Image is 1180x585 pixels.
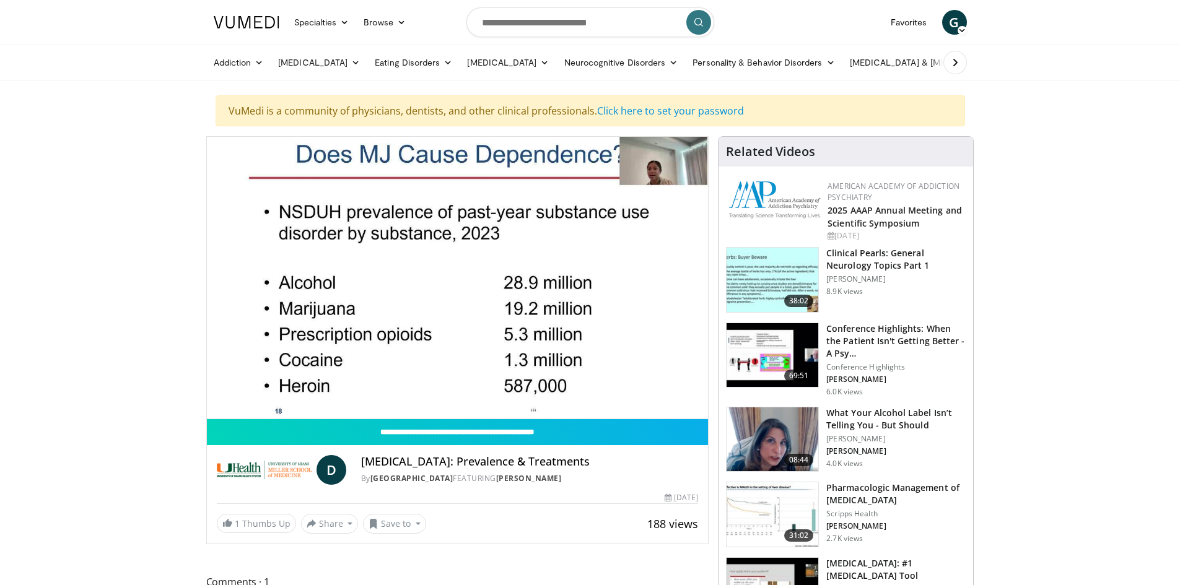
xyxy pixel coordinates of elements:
[784,295,814,307] span: 38:02
[826,362,966,372] p: Conference Highlights
[287,10,357,35] a: Specialties
[826,274,966,284] p: [PERSON_NAME]
[496,473,562,483] a: [PERSON_NAME]
[647,516,698,531] span: 188 views
[557,50,686,75] a: Neurocognitive Disorders
[235,518,240,529] span: 1
[361,473,698,484] div: By FEATURING
[826,459,863,469] p: 4.0K views
[826,323,966,360] h3: Conference Highlights: When the Patient Isn't Getting Better - A Psy…
[317,455,346,485] a: D
[883,10,935,35] a: Favorites
[784,529,814,542] span: 31:02
[216,95,965,126] div: VuMedi is a community of physicians, dentists, and other clinical professionals.
[361,455,698,469] h4: [MEDICAL_DATA]: Prevalence & Treatments
[826,387,863,397] p: 6.0K views
[828,204,962,229] a: 2025 AAAP Annual Meeting and Scientific Symposium
[727,323,818,388] img: 4362ec9e-0993-4580-bfd4-8e18d57e1d49.150x105_q85_crop-smart_upscale.jpg
[828,181,959,202] a: American Academy of Addiction Psychiatry
[826,557,966,582] h3: [MEDICAL_DATA]: #1 [MEDICAL_DATA] Tool
[727,407,818,472] img: 3c46fb29-c319-40f0-ac3f-21a5db39118c.png.150x105_q85_crop-smart_upscale.png
[217,455,312,485] img: University of Miami
[842,50,1020,75] a: [MEDICAL_DATA] & [MEDICAL_DATA]
[726,247,966,313] a: 38:02 Clinical Pearls: General Neurology Topics Part 1 [PERSON_NAME] 8.9K views
[726,407,966,472] a: 08:44 What Your Alcohol Label Isn’t Telling You - But Should [PERSON_NAME] [PERSON_NAME] 4.0K views
[726,144,815,159] h4: Related Videos
[597,104,744,118] a: Click here to set your password
[665,492,698,503] div: [DATE]
[826,287,863,297] p: 8.9K views
[826,375,966,384] p: [PERSON_NAME]
[685,50,842,75] a: Personality & Behavior Disorders
[942,10,967,35] a: G
[217,514,296,533] a: 1 Thumbs Up
[784,370,814,382] span: 69:51
[728,181,821,219] img: f7c290de-70ae-47e0-9ae1-04035161c232.png.150x105_q85_autocrop_double_scale_upscale_version-0.2.png
[301,514,359,534] button: Share
[826,247,966,272] h3: Clinical Pearls: General Neurology Topics Part 1
[363,514,426,534] button: Save to
[726,323,966,397] a: 69:51 Conference Highlights: When the Patient Isn't Getting Better - A Psy… Conference Highlights...
[367,50,460,75] a: Eating Disorders
[214,16,279,28] img: VuMedi Logo
[828,230,963,241] div: [DATE]
[460,50,556,75] a: [MEDICAL_DATA]
[727,248,818,312] img: 91ec4e47-6cc3-4d45-a77d-be3eb23d61cb.150x105_q85_crop-smart_upscale.jpg
[206,50,271,75] a: Addiction
[207,137,709,419] video-js: Video Player
[826,482,966,506] h3: Pharmacologic Management of [MEDICAL_DATA]
[271,50,367,75] a: [MEDICAL_DATA]
[826,521,966,531] p: [PERSON_NAME]
[826,509,966,519] p: Scripps Health
[370,473,453,483] a: [GEOGRAPHIC_DATA]
[784,454,814,466] span: 08:44
[826,434,966,444] p: [PERSON_NAME]
[466,7,714,37] input: Search topics, interventions
[826,407,966,431] h3: What Your Alcohol Label Isn’t Telling You - But Should
[727,482,818,547] img: b20a009e-c028-45a8-b15f-eefb193e12bc.150x105_q85_crop-smart_upscale.jpg
[356,10,413,35] a: Browse
[826,534,863,544] p: 2.7K views
[826,446,966,456] p: [PERSON_NAME]
[726,482,966,547] a: 31:02 Pharmacologic Management of [MEDICAL_DATA] Scripps Health [PERSON_NAME] 2.7K views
